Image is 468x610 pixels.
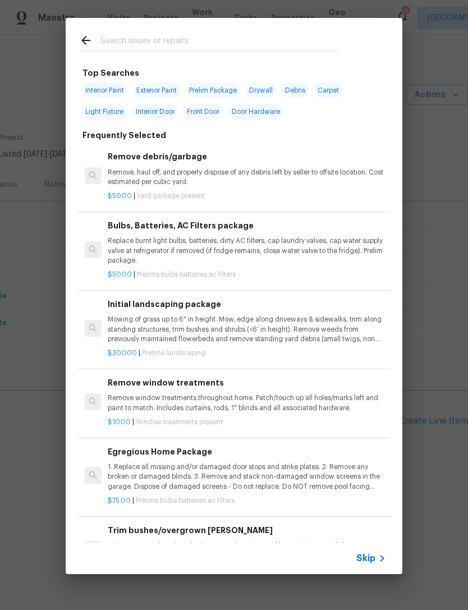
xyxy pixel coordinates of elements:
[82,67,139,79] h6: Top Searches
[82,82,127,98] span: Interior Paint
[108,315,386,343] p: Mowing of grass up to 6" in height. Mow, edge along driveways & sidewalks, trim along standing st...
[108,446,386,458] h6: Egregious Home Package
[356,553,375,564] span: Skip
[108,524,386,536] h6: Trim bushes/overgrown [PERSON_NAME]
[108,462,386,491] p: 1. Replace all missing and/or damaged door stops and strike plates. 2. Remove any broken or damag...
[282,82,309,98] span: Debris
[108,419,131,425] span: $10.00
[136,419,223,425] span: Window treatments present
[246,82,276,98] span: Drywall
[133,82,180,98] span: Exterior Paint
[183,104,223,120] span: Front Door
[82,129,166,141] h6: Frequently Selected
[108,497,131,504] span: $75.00
[137,271,236,278] span: Prelims bulbs batteries ac filters
[108,219,386,232] h6: Bulbs, Batteries, AC Filters package
[108,270,386,279] p: |
[108,271,132,278] span: $50.00
[108,191,386,201] p: |
[100,34,338,51] input: Search issues or repairs
[108,541,386,560] p: Trim overgrown hegdes & bushes around perimeter of home giving 12" of clearance. Properly dispose...
[137,192,205,199] span: Yard garbage present
[108,236,386,265] p: Replace burnt light bulbs, batteries, dirty AC filters, cap laundry valves, cap water supply valv...
[314,82,342,98] span: Carpet
[228,104,283,120] span: Door Hardware
[108,348,386,358] p: |
[108,496,386,506] p: |
[108,377,386,389] h6: Remove window treatments
[136,497,235,504] span: Prelims bulbs batteries ac filters
[108,393,386,412] p: Remove window treatments throughout home. Patch/touch up all holes/marks left and paint to match....
[108,350,137,356] span: $300.00
[108,298,386,310] h6: Initial landscaping package
[132,104,178,120] span: Interior Door
[82,104,127,120] span: Light Fixture
[108,192,132,199] span: $50.00
[108,168,386,187] p: Remove, haul off, and properly dispose of any debris left by seller to offsite location. Cost est...
[108,150,386,163] h6: Remove debris/garbage
[142,350,205,356] span: Prelims landscaping
[186,82,240,98] span: Prelim Package
[108,418,386,427] p: |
